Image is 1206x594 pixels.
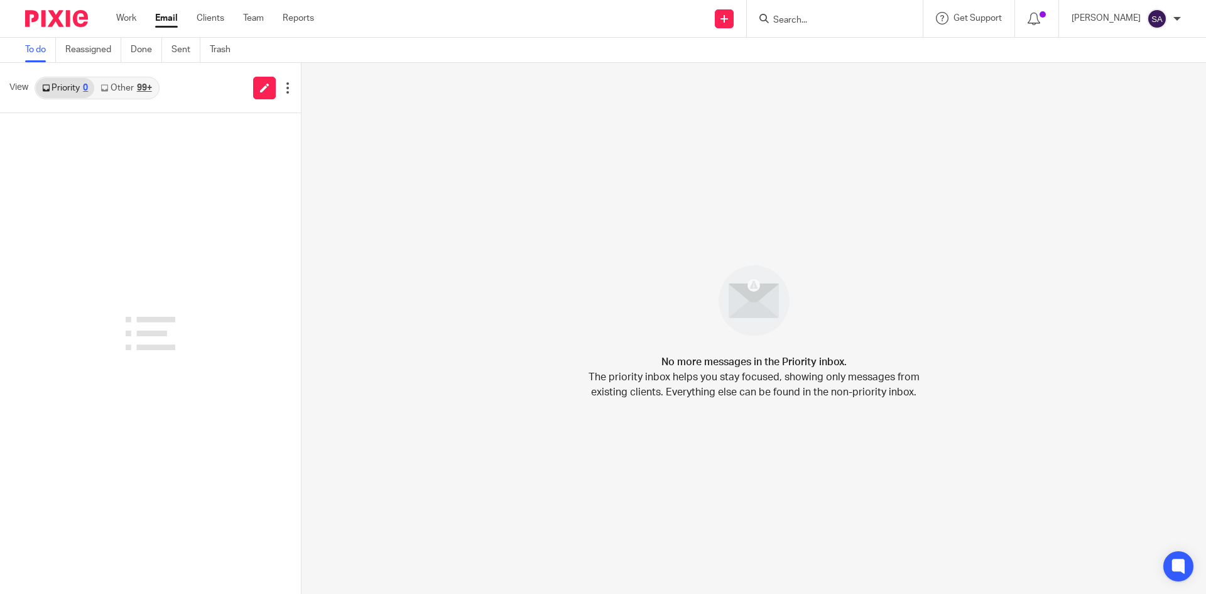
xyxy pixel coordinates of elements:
a: Reassigned [65,38,121,62]
a: Team [243,12,264,25]
input: Search [772,15,885,26]
img: svg%3E [1147,9,1167,29]
a: To do [25,38,56,62]
a: Priority0 [36,78,94,98]
span: View [9,81,28,94]
a: Email [155,12,178,25]
a: Reports [283,12,314,25]
p: [PERSON_NAME] [1072,12,1141,25]
a: Clients [197,12,224,25]
img: Pixie [25,10,88,27]
a: Sent [171,38,200,62]
a: Trash [210,38,240,62]
a: Work [116,12,136,25]
div: 99+ [137,84,152,92]
img: image [710,257,798,344]
p: The priority inbox helps you stay focused, showing only messages from existing clients. Everythin... [587,370,920,400]
span: Get Support [953,14,1002,23]
div: 0 [83,84,88,92]
a: Done [131,38,162,62]
a: Other99+ [94,78,158,98]
h4: No more messages in the Priority inbox. [661,355,847,370]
